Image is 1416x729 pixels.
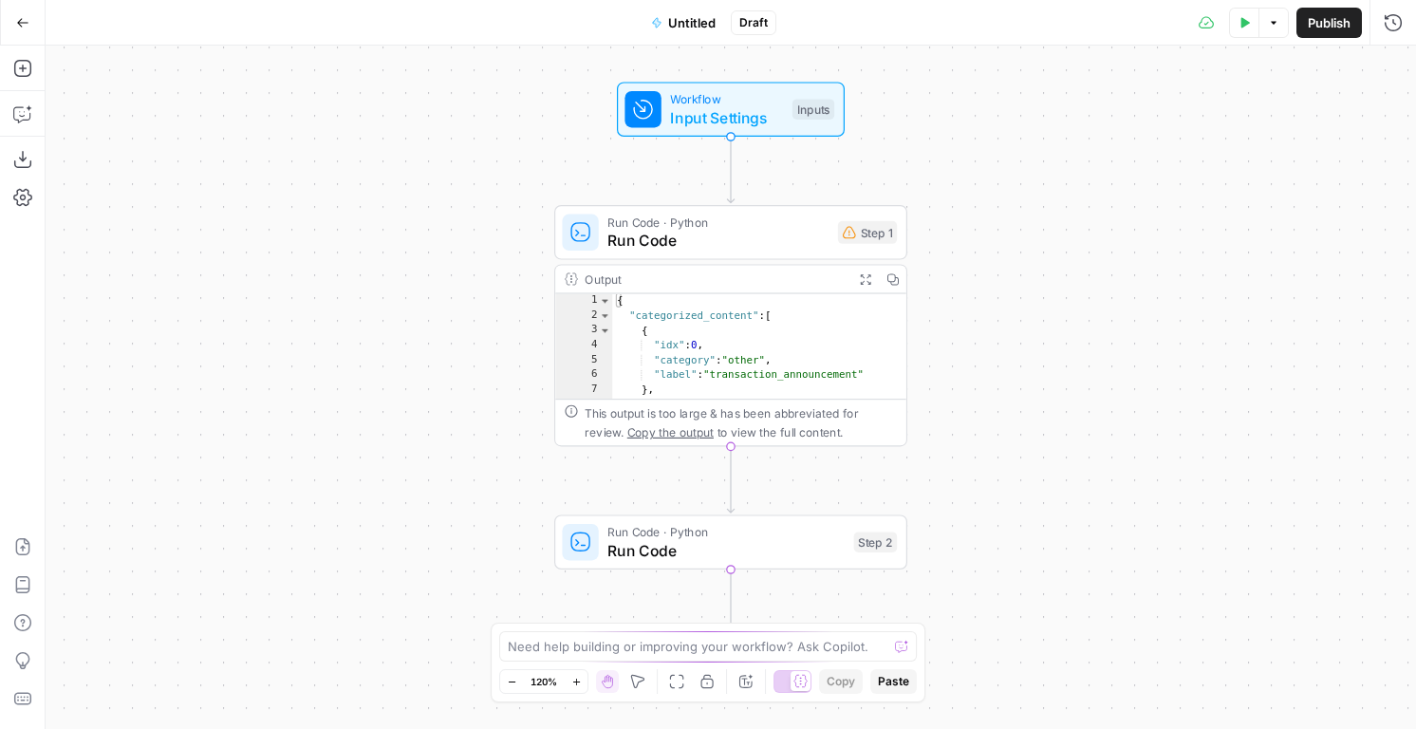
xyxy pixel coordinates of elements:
[554,82,907,137] div: WorkflowInput SettingsInputs
[555,338,612,353] div: 4
[599,294,611,309] span: Toggle code folding, rows 1 through 826
[727,446,734,513] g: Edge from step_1 to step_2
[555,383,612,398] div: 7
[607,229,829,252] span: Run Code
[599,308,611,324] span: Toggle code folding, rows 2 through 825
[599,324,611,339] span: Toggle code folding, rows 3 through 7
[554,205,907,446] div: Run Code · PythonRun CodeStep 1Output{ "categorized_content":[ { "idx":0, "category":"other", "la...
[1296,8,1362,38] button: Publish
[555,353,612,368] div: 5
[555,308,612,324] div: 2
[854,532,898,552] div: Step 2
[870,669,917,694] button: Paste
[670,90,783,108] span: Workflow
[555,368,612,383] div: 6
[599,398,611,413] span: Toggle code folding, rows 8 through 12
[668,13,716,32] span: Untitled
[739,14,768,31] span: Draft
[670,106,783,129] span: Input Settings
[531,674,557,689] span: 120%
[607,523,845,541] span: Run Code · Python
[585,404,897,440] div: This output is too large & has been abbreviated for review. to view the full content.
[607,539,845,562] span: Run Code
[555,294,612,309] div: 1
[878,673,909,690] span: Paste
[727,137,734,203] g: Edge from start to step_1
[555,324,612,339] div: 3
[555,398,612,413] div: 8
[627,425,714,439] span: Copy the output
[827,673,855,690] span: Copy
[585,270,845,288] div: Output
[640,8,727,38] button: Untitled
[819,669,863,694] button: Copy
[1308,13,1351,32] span: Publish
[838,221,897,244] div: Step 1
[727,570,734,636] g: Edge from step_2 to end
[554,514,907,570] div: Run Code · PythonRun CodeStep 2
[792,99,834,120] div: Inputs
[607,213,829,231] span: Run Code · Python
